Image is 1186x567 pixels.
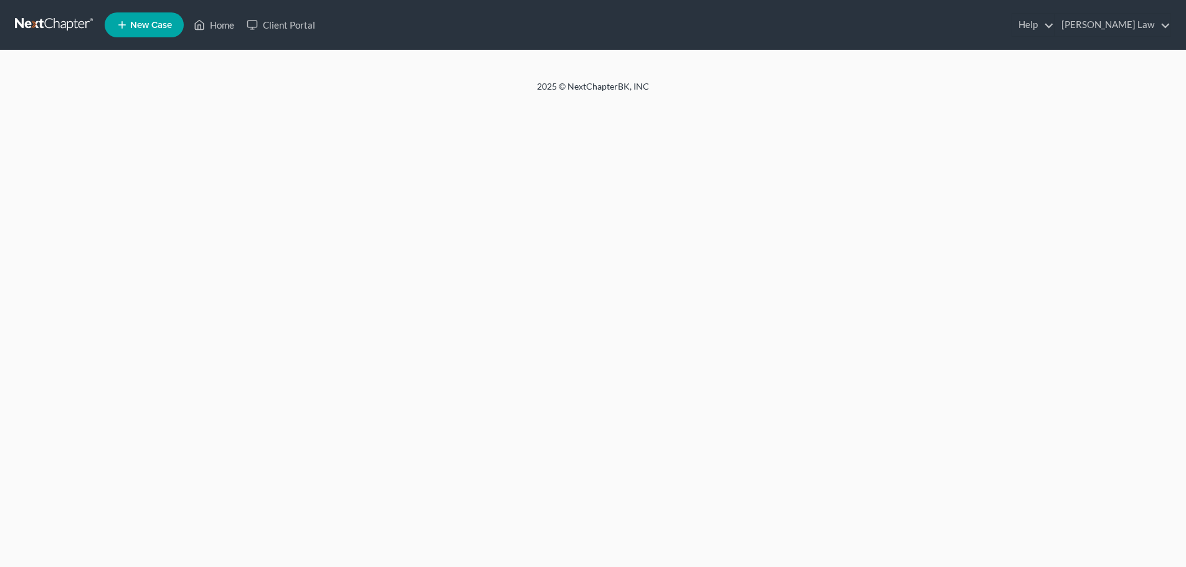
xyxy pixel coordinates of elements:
[238,80,948,103] div: 2025 © NextChapterBK, INC
[187,14,240,36] a: Home
[1055,14,1170,36] a: [PERSON_NAME] Law
[240,14,321,36] a: Client Portal
[1012,14,1054,36] a: Help
[105,12,184,37] new-legal-case-button: New Case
